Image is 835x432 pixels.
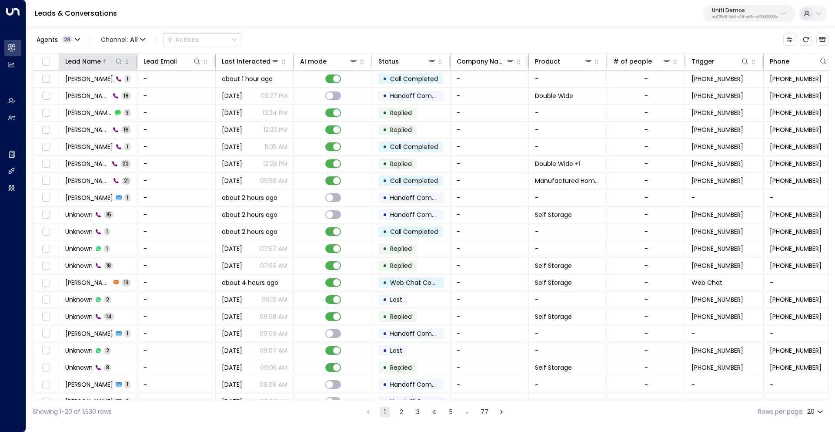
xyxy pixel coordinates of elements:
[645,380,648,389] div: -
[260,363,287,372] p: 09:05 AM
[529,223,607,240] td: -
[770,159,822,168] span: +12039277283
[691,56,715,67] div: Trigger
[137,105,216,121] td: -
[137,257,216,274] td: -
[479,407,490,417] button: Go to page 77
[383,71,387,86] div: •
[529,240,607,257] td: -
[383,292,387,307] div: •
[40,57,51,67] span: Toggle select all
[383,139,387,154] div: •
[691,74,743,83] span: +12039277283
[222,295,242,304] span: Yesterday
[40,396,51,407] span: Toggle select row
[35,8,117,18] a: Leads & Conversations
[40,108,51,118] span: Toggle select row
[451,172,529,189] td: -
[222,278,278,287] span: about 4 hours ago
[260,346,287,355] p: 09:07 AM
[40,362,51,373] span: Toggle select row
[137,155,216,172] td: -
[645,346,648,355] div: -
[691,210,743,219] span: +447940374054
[390,142,438,151] span: Call Completed
[40,192,51,203] span: Toggle select row
[451,138,529,155] td: -
[65,363,93,372] span: Unknown
[65,227,93,236] span: Unknown
[263,108,287,117] p: 12:24 PM
[65,176,110,185] span: Mike
[122,177,131,184] span: 21
[396,407,407,417] button: Go to page 2
[451,274,529,291] td: -
[97,34,149,46] span: Channel:
[770,312,822,321] span: +447368216613
[691,56,749,67] div: Trigger
[685,393,764,410] td: -
[124,194,130,201] span: 1
[529,105,607,121] td: -
[390,193,451,202] span: Handoff Completed
[383,343,387,358] div: •
[383,190,387,205] div: •
[451,308,529,325] td: -
[97,34,149,46] button: Channel:All
[383,309,387,324] div: •
[685,189,764,206] td: -
[383,105,387,120] div: •
[137,342,216,359] td: -
[451,291,529,308] td: -
[40,226,51,237] span: Toggle select row
[770,125,822,134] span: +12039277283
[535,261,572,270] span: Self Storage
[65,261,93,270] span: Unknown
[104,262,113,269] span: 18
[65,380,113,389] span: John Doe
[65,142,113,151] span: Mike
[137,88,216,104] td: -
[104,245,110,252] span: 1
[770,108,822,117] span: +12039277283
[40,277,51,288] span: Toggle select row
[222,261,242,270] span: Aug 05, 2025
[529,393,607,410] td: -
[451,71,529,87] td: -
[383,275,387,290] div: •
[451,206,529,223] td: -
[535,363,572,372] span: Self Storage
[222,193,277,202] span: about 2 hours ago
[390,74,438,83] span: Call Completed
[65,56,123,67] div: Lead Name
[65,295,93,304] span: Unknown
[691,125,743,134] span: +12039277283
[800,34,812,46] span: Refresh
[691,295,743,304] span: +447368216613
[451,121,529,138] td: -
[529,376,607,393] td: -
[451,223,529,240] td: -
[383,207,387,222] div: •
[535,210,572,219] span: Self Storage
[390,91,451,100] span: Handoff Completed
[124,381,130,388] span: 1
[429,407,440,417] button: Go to page 4
[65,210,93,219] span: Unknown
[691,261,743,270] span: +447930150359
[222,159,242,168] span: Jul 31, 2025
[222,142,242,151] span: Aug 04, 2025
[535,176,601,185] span: Manufactured Home - For Rent
[222,329,242,338] span: Yesterday
[222,176,242,185] span: Jun 26, 2025
[390,244,412,253] span: Replied
[390,312,412,321] span: Replied
[40,125,51,135] span: Toggle select row
[260,261,287,270] p: 07:56 AM
[535,278,572,287] span: Self Storage
[645,193,648,202] div: -
[613,56,652,67] div: # of people
[529,71,607,87] td: -
[390,363,412,372] span: Replied
[124,75,130,82] span: 1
